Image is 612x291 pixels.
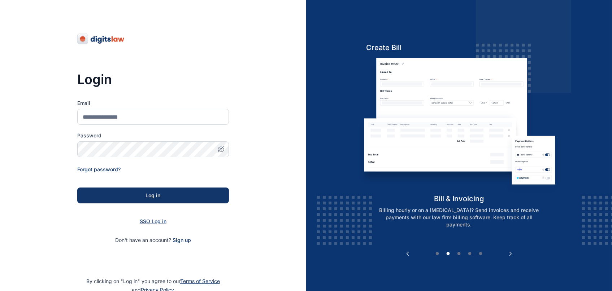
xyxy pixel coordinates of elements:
a: SSO Log in [140,218,166,224]
h5: bill & invoicing [359,194,559,204]
h3: Login [77,72,229,87]
p: Billing hourly or on a [MEDICAL_DATA]? Send invoices and receive payments with our law firm billi... [366,207,551,228]
a: Sign up [173,237,191,243]
a: Forgot password? [77,166,121,172]
button: 4 [466,250,473,257]
span: Sign up [173,237,191,244]
button: 1 [434,250,441,257]
h5: Create Bill [359,43,559,53]
p: Don't have an account? [77,237,229,244]
button: 5 [477,250,484,257]
img: digitslaw-logo [77,33,125,45]
label: Email [77,100,229,107]
label: Password [77,132,229,139]
button: Next [507,250,514,257]
button: Log in [77,188,229,203]
a: Terms of Service [180,278,220,284]
button: 3 [455,250,463,257]
button: Previous [404,250,411,257]
img: bill-and-invoicin [359,58,559,193]
button: 2 [444,250,452,257]
div: Log in [89,192,217,199]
